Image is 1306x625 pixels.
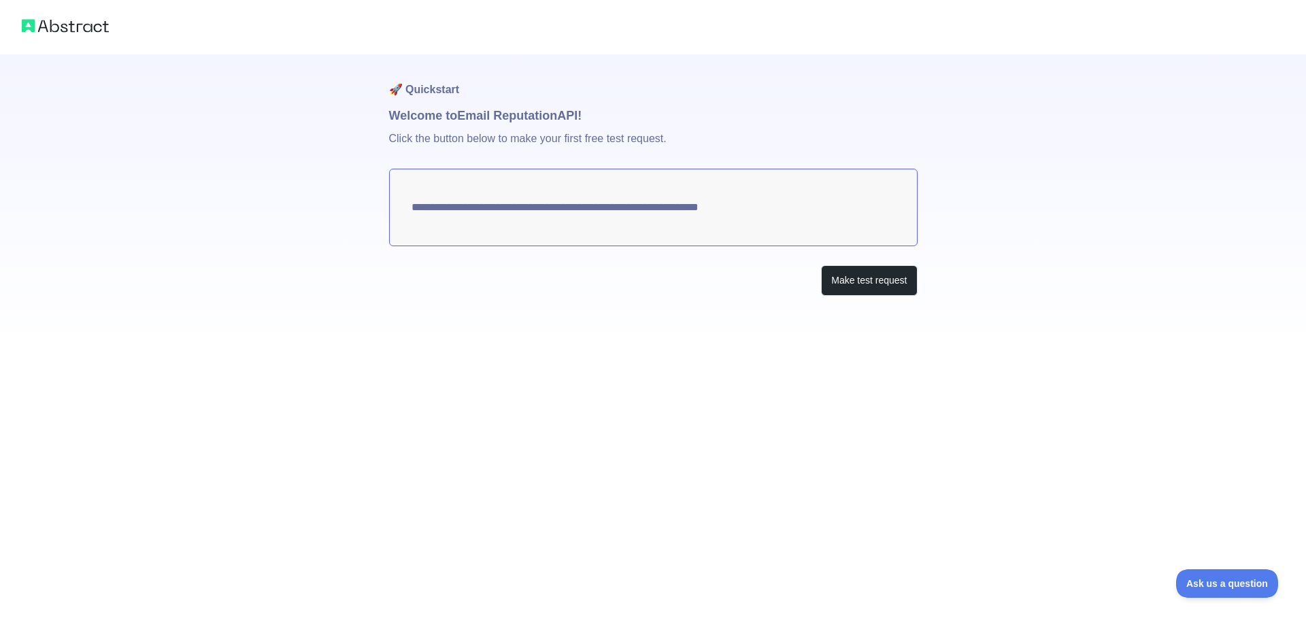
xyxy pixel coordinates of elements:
iframe: Toggle Customer Support [1176,569,1279,598]
h1: Welcome to Email Reputation API! [389,106,918,125]
img: Abstract logo [22,16,109,35]
h1: 🚀 Quickstart [389,54,918,106]
button: Make test request [821,265,917,296]
p: Click the button below to make your first free test request. [389,125,918,169]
